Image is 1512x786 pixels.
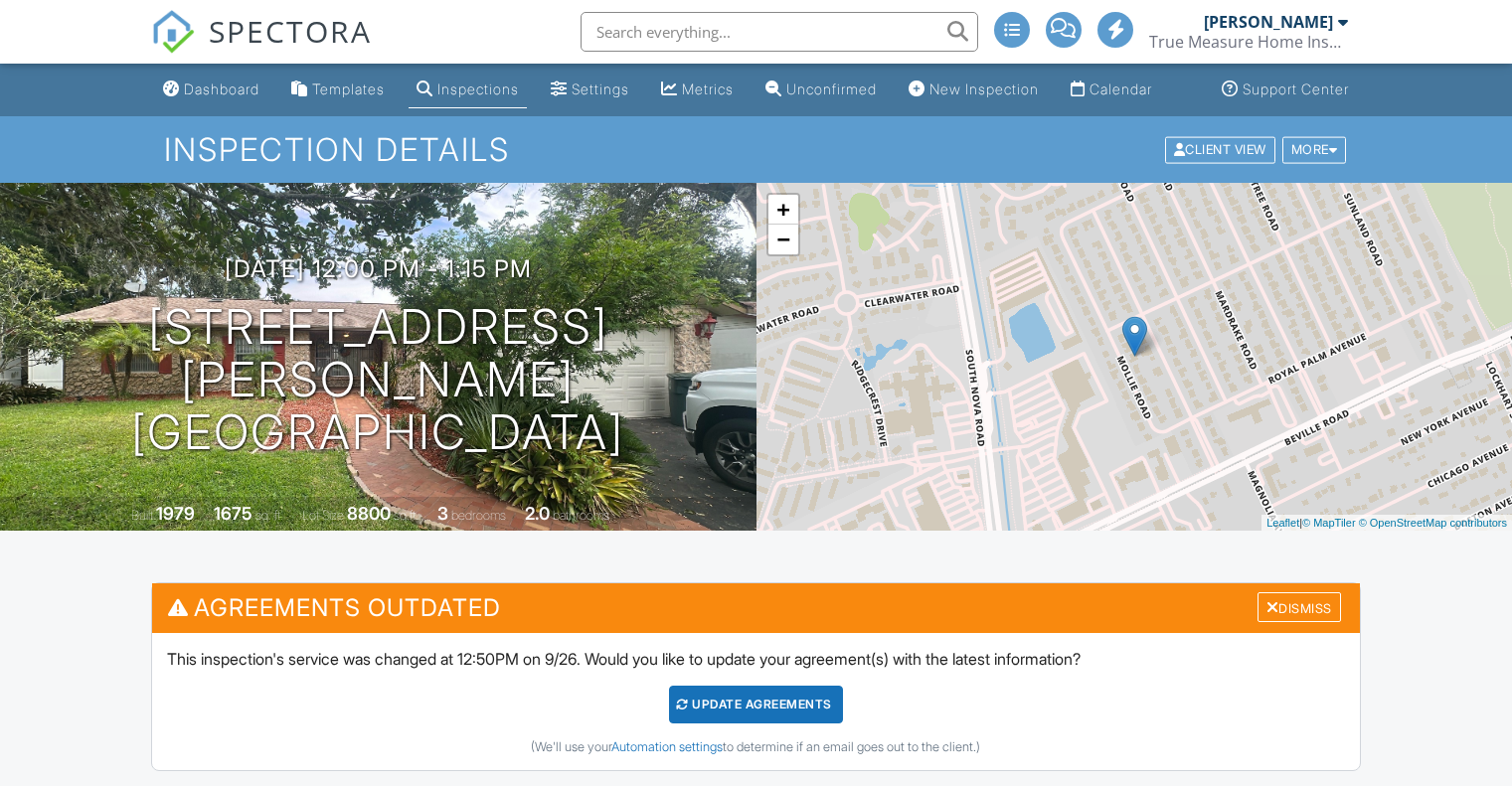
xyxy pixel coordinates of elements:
[543,72,637,108] a: Settings
[1302,517,1356,529] a: © MapTiler
[437,80,519,97] div: Inspections
[214,503,252,524] div: 1675
[1063,72,1160,108] a: Calendar
[768,225,798,254] a: Zoom out
[164,132,1348,167] h1: Inspection Details
[394,508,419,523] span: sq.ft.
[1163,141,1280,156] a: Client View
[1243,80,1349,97] div: Support Center
[151,27,372,69] a: SPECTORA
[929,80,1039,97] div: New Inspection
[1282,136,1347,163] div: More
[283,72,393,108] a: Templates
[1261,515,1512,532] div: |
[1359,517,1507,529] a: © OpenStreetMap contributors
[1258,592,1341,623] div: Dismiss
[451,508,506,523] span: bedrooms
[409,72,527,108] a: Inspections
[312,80,385,97] div: Templates
[152,633,1360,770] div: This inspection's service was changed at 12:50PM on 9/26. Would you like to update your agreement...
[437,503,448,524] div: 3
[209,10,372,52] span: SPECTORA
[156,503,195,524] div: 1979
[757,72,885,108] a: Unconfirmed
[669,686,843,723] div: Update Agreements
[255,508,283,523] span: sq. ft.
[347,503,391,524] div: 8800
[901,72,1047,108] a: New Inspection
[1149,32,1348,52] div: True Measure Home Inspections
[152,583,1360,632] h3: Agreements Outdated
[581,12,978,52] input: Search everything...
[525,503,550,524] div: 2.0
[1165,136,1275,163] div: Client View
[553,508,609,523] span: bathrooms
[653,72,742,108] a: Metrics
[225,255,532,282] h3: [DATE] 12:00 pm - 1:15 pm
[1204,12,1333,32] div: [PERSON_NAME]
[768,195,798,225] a: Zoom in
[1266,517,1299,529] a: Leaflet
[572,80,629,97] div: Settings
[302,508,344,523] span: Lot Size
[184,80,259,97] div: Dashboard
[1214,72,1357,108] a: Support Center
[32,301,725,458] h1: [STREET_ADDRESS][PERSON_NAME] [GEOGRAPHIC_DATA]
[151,10,195,54] img: The Best Home Inspection Software - Spectora
[786,80,877,97] div: Unconfirmed
[682,80,734,97] div: Metrics
[155,72,267,108] a: Dashboard
[131,508,153,523] span: Built
[167,739,1345,755] div: (We'll use your to determine if an email goes out to the client.)
[611,739,723,754] a: Automation settings
[1090,80,1152,97] div: Calendar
